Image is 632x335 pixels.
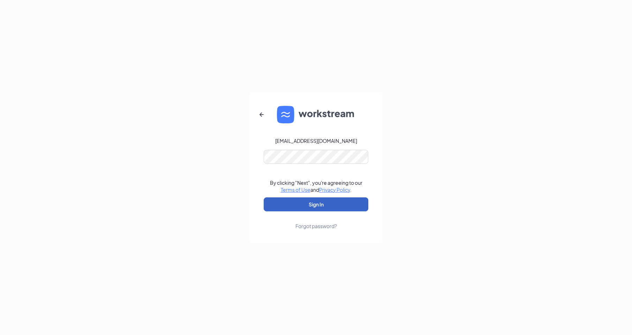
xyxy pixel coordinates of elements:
[257,110,266,119] svg: ArrowLeftNew
[277,106,355,123] img: WS logo and Workstream text
[275,137,357,144] div: [EMAIL_ADDRESS][DOMAIN_NAME]
[281,187,310,193] a: Terms of Use
[319,187,350,193] a: Privacy Policy
[264,197,368,211] button: Sign In
[295,211,337,230] a: Forgot password?
[253,106,270,123] button: ArrowLeftNew
[270,179,362,193] div: By clicking "Next", you're agreeing to our and .
[295,223,337,230] div: Forgot password?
